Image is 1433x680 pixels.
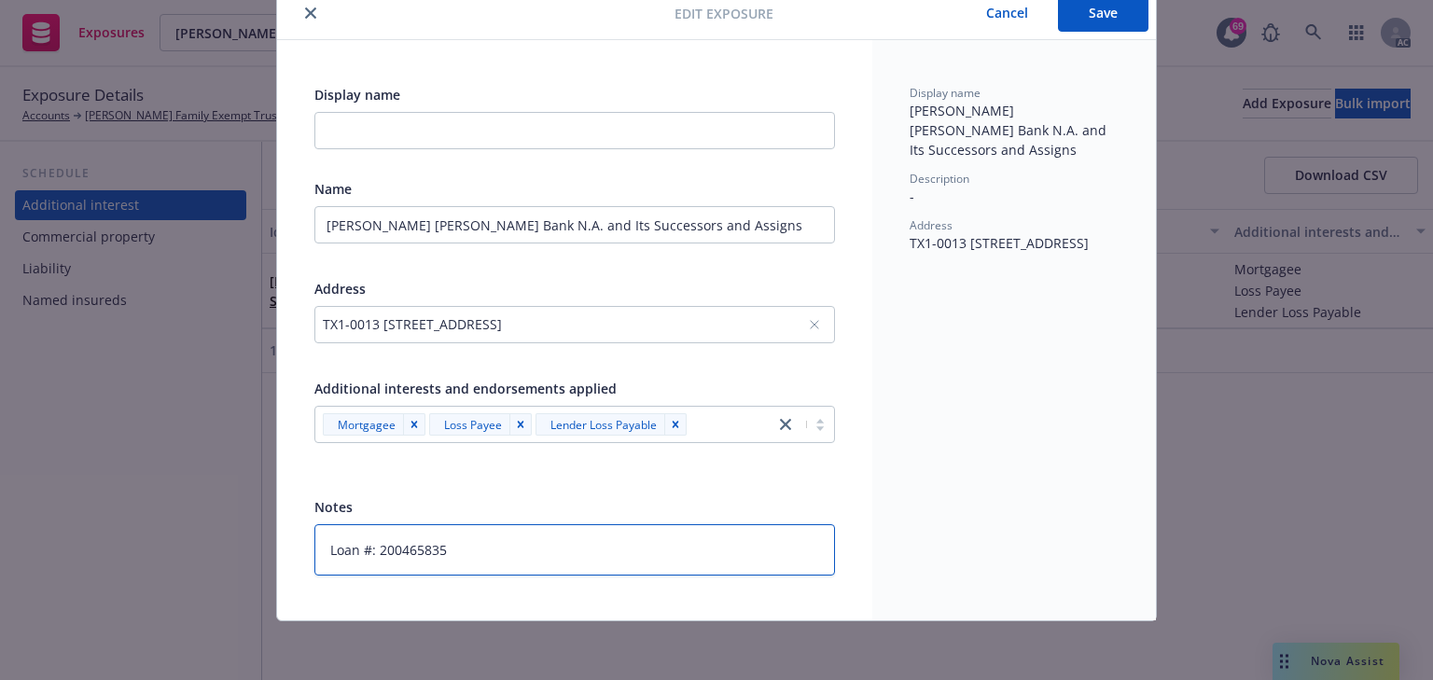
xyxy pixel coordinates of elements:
div: Remove [object Object] [509,413,532,436]
div: Remove [object Object] [664,413,687,436]
div: Remove [object Object] [403,413,425,436]
span: Notes [314,498,353,516]
span: Display name [314,86,400,104]
span: Additional interests and endorsements applied [314,380,617,397]
span: - [910,187,914,205]
span: Lender Loss Payable [550,415,657,435]
span: Address [314,280,366,298]
span: Loss Payee [437,415,502,435]
textarea: Loan #: 200465835 [314,524,835,576]
button: TX1-0013 [STREET_ADDRESS] [314,306,835,343]
a: close [774,413,797,436]
span: Mortgagee [338,415,396,435]
span: Address [910,217,953,233]
span: TX1-0013 [STREET_ADDRESS] [910,234,1089,252]
span: Mortgagee [330,415,396,435]
button: close [299,2,322,24]
span: Display name [910,85,981,101]
span: Name [314,180,352,198]
span: Loss Payee [444,415,502,435]
span: Edit exposure [675,4,773,23]
span: Lender Loss Payable [543,415,657,435]
span: [PERSON_NAME] [PERSON_NAME] Bank N.A. and Its Successors and Assigns [910,102,1110,159]
span: Description [910,171,969,187]
div: TX1-0013 [STREET_ADDRESS] [323,314,808,334]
